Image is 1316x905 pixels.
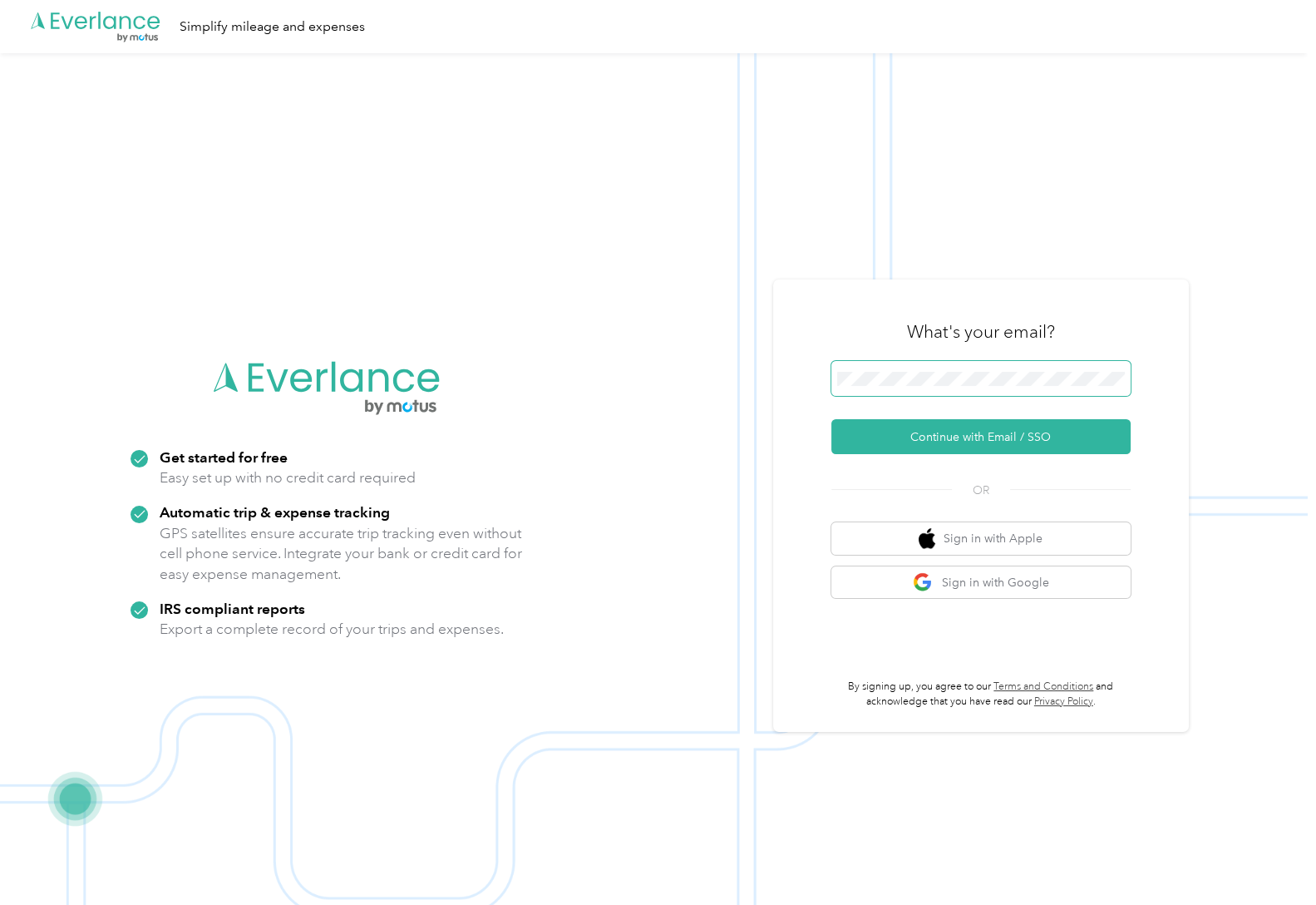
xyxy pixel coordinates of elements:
a: Privacy Policy [1034,695,1093,708]
p: GPS satellites ensure accurate trip tracking even without cell phone service. Integrate your bank... [160,523,523,585]
strong: Get started for free [160,448,288,466]
strong: Automatic trip & expense tracking [160,503,390,521]
h3: What's your email? [907,320,1055,344]
button: Continue with Email / SSO [831,419,1131,454]
p: By signing up, you agree to our and acknowledge that you have read our . [831,680,1131,709]
img: apple logo [919,528,935,549]
img: google logo [913,572,934,593]
strong: IRS compliant reports [160,600,305,617]
button: google logoSign in with Google [831,566,1131,599]
p: Easy set up with no credit card required [160,467,416,488]
button: apple logoSign in with Apple [831,522,1131,555]
span: OR [952,482,1010,499]
a: Terms and Conditions [993,680,1093,693]
div: Simplify mileage and expenses [180,17,365,37]
p: Export a complete record of your trips and expenses. [160,619,504,640]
